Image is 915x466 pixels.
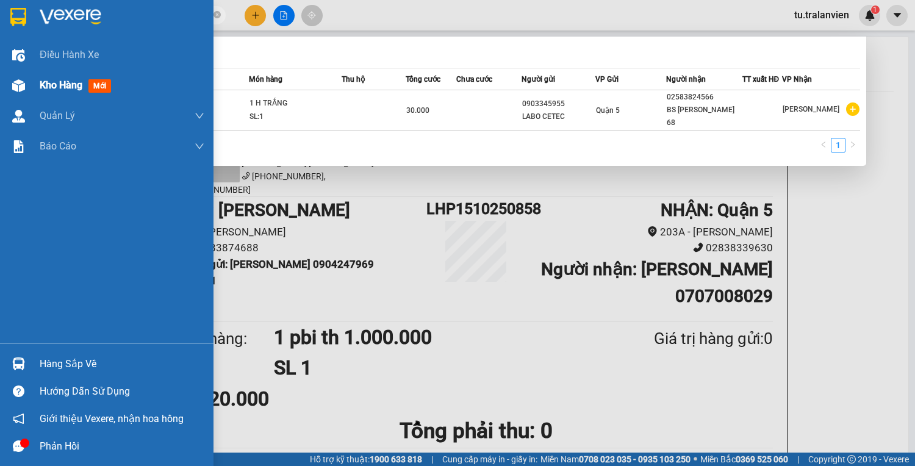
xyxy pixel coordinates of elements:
[831,138,845,152] li: 1
[40,108,75,123] span: Quản Lý
[40,355,204,373] div: Hàng sắp về
[40,79,82,91] span: Kho hàng
[213,10,221,21] span: close-circle
[816,138,831,152] button: left
[13,385,24,397] span: question-circle
[845,138,860,152] button: right
[195,142,204,151] span: down
[820,141,827,148] span: left
[667,91,742,104] div: 02583824566
[522,75,555,84] span: Người gửi
[406,75,440,84] span: Tổng cước
[12,79,25,92] img: warehouse-icon
[831,138,845,152] a: 1
[666,75,706,84] span: Người nhận
[522,98,595,110] div: 0903345955
[456,75,492,84] span: Chưa cước
[849,141,856,148] span: right
[13,440,24,452] span: message
[12,110,25,123] img: warehouse-icon
[12,140,25,153] img: solution-icon
[522,110,595,123] div: LABO CETEC
[40,411,184,426] span: Giới thiệu Vexere, nhận hoa hồng
[249,97,341,110] div: 1 H TRẮNG
[783,105,839,113] span: [PERSON_NAME]
[406,106,429,115] span: 30.000
[213,11,221,18] span: close-circle
[782,75,812,84] span: VP Nhận
[12,357,25,370] img: warehouse-icon
[40,138,76,154] span: Báo cáo
[12,49,25,62] img: warehouse-icon
[40,47,99,62] span: Điều hành xe
[596,106,620,115] span: Quận 5
[742,75,780,84] span: TT xuất HĐ
[249,110,341,124] div: SL: 1
[846,102,859,116] span: plus-circle
[195,111,204,121] span: down
[342,75,365,84] span: Thu hộ
[88,79,111,93] span: mới
[595,75,619,84] span: VP Gửi
[249,75,282,84] span: Món hàng
[816,138,831,152] li: Previous Page
[40,382,204,401] div: Hướng dẫn sử dụng
[667,104,742,129] div: BS [PERSON_NAME] 68
[13,413,24,425] span: notification
[10,8,26,26] img: logo-vxr
[40,437,204,456] div: Phản hồi
[845,138,860,152] li: Next Page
